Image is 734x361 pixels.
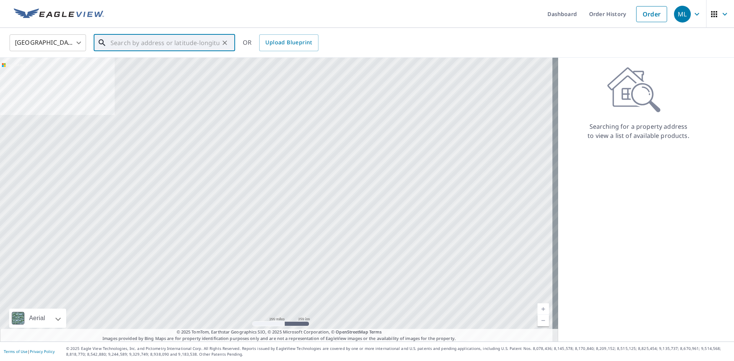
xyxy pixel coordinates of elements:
a: Order [636,6,667,22]
span: Upload Blueprint [265,38,312,47]
p: © 2025 Eagle View Technologies, Inc. and Pictometry International Corp. All Rights Reserved. Repo... [66,346,730,357]
a: OpenStreetMap [336,329,368,335]
div: [GEOGRAPHIC_DATA] [10,32,86,53]
div: OR [243,34,318,51]
img: EV Logo [14,8,104,20]
div: ML [674,6,691,23]
p: | [4,349,55,354]
span: © 2025 TomTom, Earthstar Geographics SIO, © 2025 Microsoft Corporation, © [177,329,382,335]
a: Upload Blueprint [259,34,318,51]
div: Aerial [9,309,66,328]
a: Current Level 5, Zoom Out [538,315,549,326]
a: Current Level 5, Zoom In [538,303,549,315]
p: Searching for a property address to view a list of available products. [587,122,690,140]
div: Aerial [27,309,47,328]
a: Privacy Policy [30,349,55,354]
button: Clear [219,37,230,48]
input: Search by address or latitude-longitude [110,32,219,53]
a: Terms [369,329,382,335]
a: Terms of Use [4,349,28,354]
